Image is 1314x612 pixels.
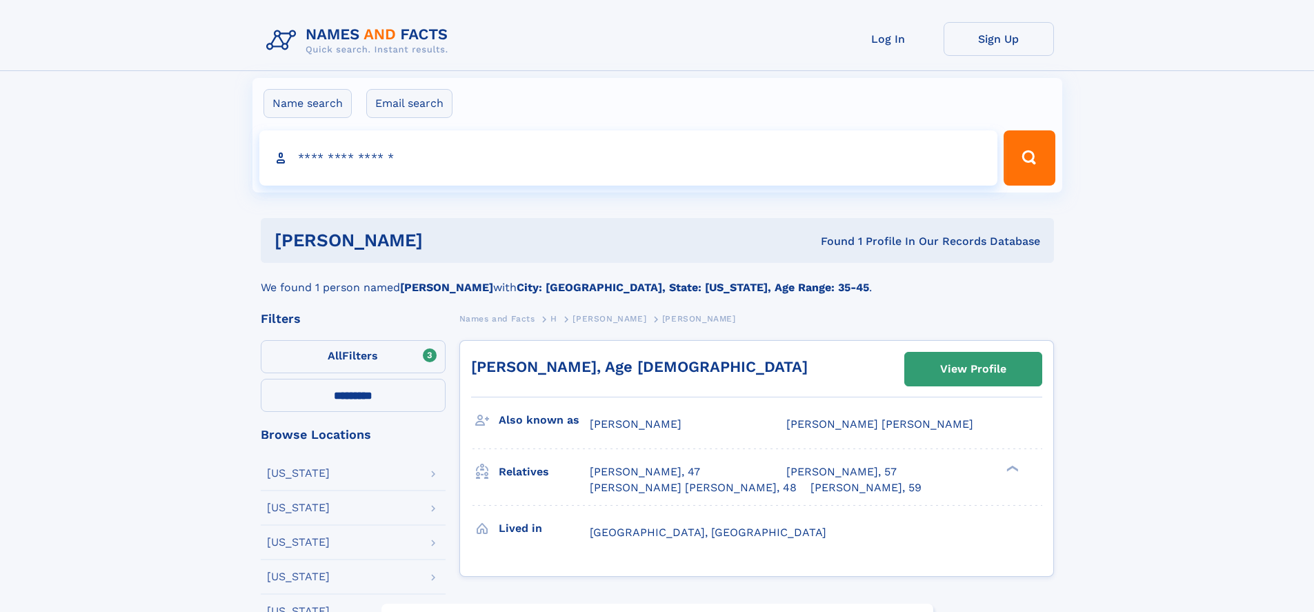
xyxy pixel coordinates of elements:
[621,234,1040,249] div: Found 1 Profile In Our Records Database
[944,22,1054,56] a: Sign Up
[590,464,700,480] a: [PERSON_NAME], 47
[905,353,1042,386] a: View Profile
[940,353,1006,385] div: View Profile
[267,502,330,513] div: [US_STATE]
[261,313,446,325] div: Filters
[261,263,1054,296] div: We found 1 person named with .
[573,310,646,327] a: [PERSON_NAME]
[499,460,590,484] h3: Relatives
[590,480,797,495] a: [PERSON_NAME] [PERSON_NAME], 48
[590,526,826,539] span: [GEOGRAPHIC_DATA], [GEOGRAPHIC_DATA]
[590,417,681,431] span: [PERSON_NAME]
[459,310,535,327] a: Names and Facts
[499,408,590,432] h3: Also known as
[662,314,736,324] span: [PERSON_NAME]
[786,464,897,480] a: [PERSON_NAME], 57
[833,22,944,56] a: Log In
[810,480,922,495] a: [PERSON_NAME], 59
[499,517,590,540] h3: Lived in
[517,281,869,294] b: City: [GEOGRAPHIC_DATA], State: [US_STATE], Age Range: 35-45
[786,417,973,431] span: [PERSON_NAME] [PERSON_NAME]
[400,281,493,294] b: [PERSON_NAME]
[267,571,330,582] div: [US_STATE]
[1003,464,1019,473] div: ❯
[267,468,330,479] div: [US_STATE]
[550,310,557,327] a: H
[573,314,646,324] span: [PERSON_NAME]
[328,349,342,362] span: All
[261,428,446,441] div: Browse Locations
[263,89,352,118] label: Name search
[261,22,459,59] img: Logo Names and Facts
[550,314,557,324] span: H
[1004,130,1055,186] button: Search Button
[366,89,452,118] label: Email search
[471,358,808,375] a: [PERSON_NAME], Age [DEMOGRAPHIC_DATA]
[261,340,446,373] label: Filters
[275,232,622,249] h1: [PERSON_NAME]
[259,130,998,186] input: search input
[267,537,330,548] div: [US_STATE]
